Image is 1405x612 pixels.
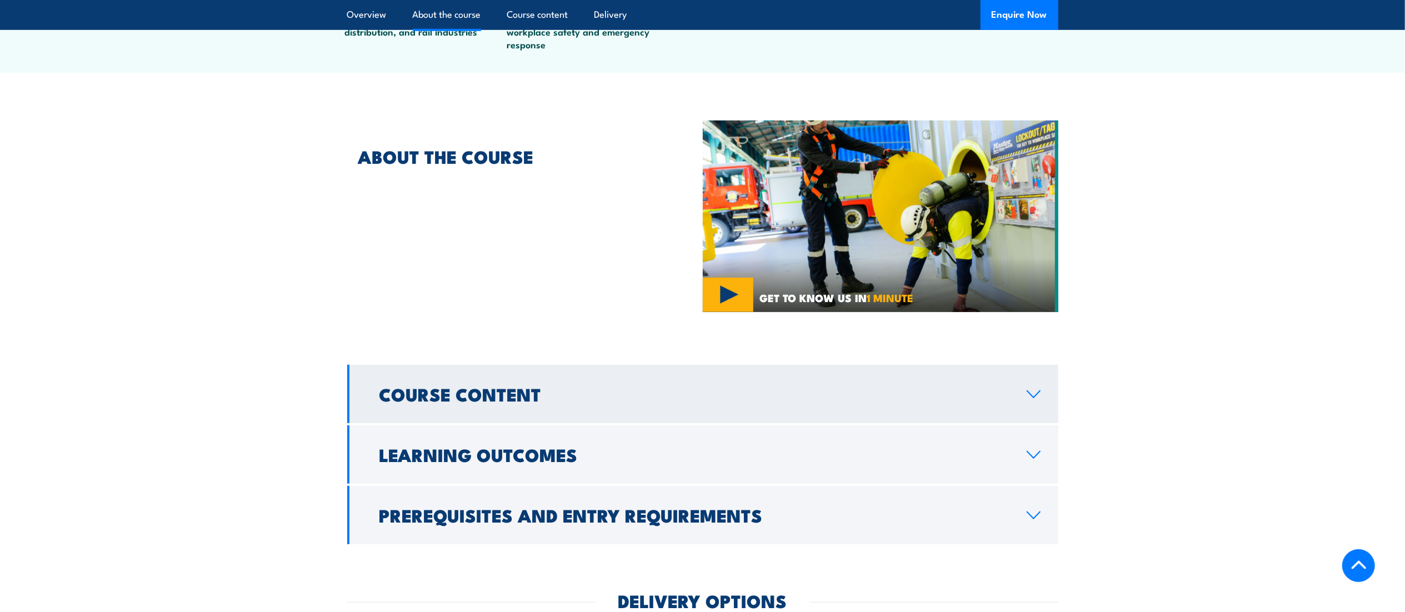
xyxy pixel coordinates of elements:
a: Learning Outcomes [347,425,1058,484]
strong: 1 MINUTE [867,289,913,305]
h2: Learning Outcomes [379,447,1009,462]
li: Workers in transmission, distribution, and rail industries [329,12,491,51]
a: Course Content [347,365,1058,423]
a: Prerequisites and Entry Requirements [347,486,1058,544]
li: Employees responsible for workplace safety and emergency response [491,12,653,51]
h2: DELIVERY OPTIONS [618,593,787,608]
span: GET TO KNOW US IN [759,293,913,303]
h2: ABOUT THE COURSE [358,148,652,164]
h2: Prerequisites and Entry Requirements [379,507,1009,523]
h2: Course Content [379,386,1009,402]
img: Confined Space Training Courses [703,121,1058,313]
